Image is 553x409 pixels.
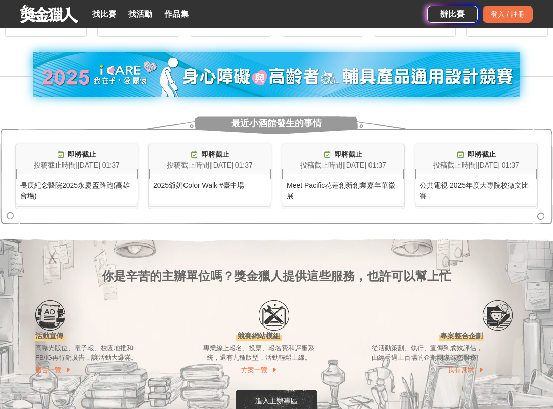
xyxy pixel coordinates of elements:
span: 最近小酒館發生的事情 [231,112,322,134]
img: Icon [259,300,289,331]
span: 我有需求 [448,366,474,374]
div: 登入 / 註冊 [483,6,533,23]
a: 我有需求 [448,365,483,375]
a: 即將截止投稿截止時間|[DATE] 01:372025爺奶Color Walk #臺中場 [148,144,271,204]
div: 投稿截止時間 | [DATE] 01:37 [415,160,537,171]
a: 即將截止投稿截止時間|[DATE] 01:37長庚紀念醫院2025永慶盃路跑(高雄會場) [15,144,138,204]
a: 即將截止投稿截止時間|[DATE] 01:37公共電視 2025年度大專院校徵文比賽 [415,144,538,204]
a: 作品集 [160,7,193,21]
img: Icon [483,300,513,331]
span: 即將截止 [68,150,96,158]
a: 廣告一覽 [35,365,70,375]
div: 競賽網站模組 [238,331,280,341]
div: 投稿截止時間 | [DATE] 01:37 [149,160,271,171]
a: 找比賽 [88,7,120,21]
div: 從活動策劃、執行、宣傳到成效評估，由經手過上百場的企劃團隊為您服務。 [371,343,483,363]
div: 專業線上報名、投票、報名費和評審系統，還有九種版型，活動輕鬆上線。 [203,343,315,363]
div: 活動宣傳 [35,331,63,341]
span: 即將截止 [468,150,496,158]
div: 你是辛苦的主辦單位嗎？獎金獵人提供這些服務，也許可以幫上忙 [35,234,518,285]
span: 方案一覽 [241,366,267,374]
a: 辦比賽 [427,6,478,23]
div: 高曝光版位、電子報、校園地推和FB/IG再行銷廣告，讓活動大爆滿。 [35,343,147,363]
img: Icon [35,300,65,331]
a: 即將截止投稿截止時間|[DATE] 01:37Meet Pacific花蓮創新創業嘉年華徵展 [282,144,405,204]
span: 即將截止 [201,150,229,158]
div: Meet Pacific花蓮創新創業嘉年華徵展 [282,174,404,201]
div: 投稿截止時間 | [DATE] 01:37 [16,160,138,171]
div: 專案整合企劃 [440,331,483,341]
img: 82ada7f3-464c-43f2-bb4a-5bc5a90ad784.jpg [33,52,520,97]
div: 投稿截止時間 | [DATE] 01:37 [282,160,404,171]
a: 方案一覽 [241,365,276,375]
div: 長庚紀念醫院2025永慶盃路跑(高雄會場) [16,174,138,201]
span: 廣告一覽 [35,366,61,374]
a: 找活動 [124,7,156,21]
div: 2025爺奶Color Walk #臺中場 [149,174,271,191]
span: 即將截止 [334,150,362,158]
div: 公共電視 2025年度大專院校徵文比賽 [415,174,537,201]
